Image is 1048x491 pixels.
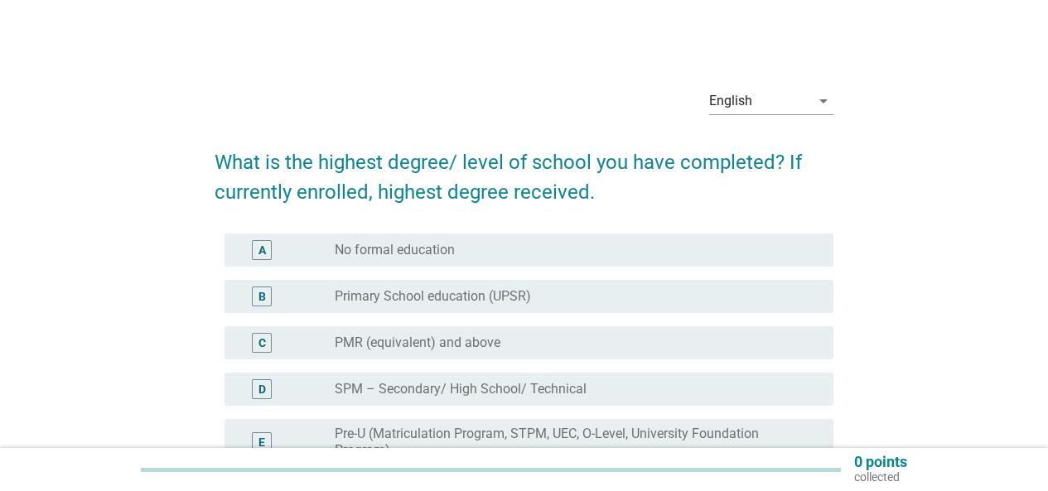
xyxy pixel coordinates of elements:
[335,381,587,397] label: SPM – Secondary/ High School/ Technical
[258,335,266,352] div: C
[709,94,752,108] div: English
[335,242,455,258] label: No formal education
[335,288,531,305] label: Primary School education (UPSR)
[258,288,266,306] div: B
[215,131,833,207] h2: What is the highest degree/ level of school you have completed? If currently enrolled, highest de...
[335,426,807,459] label: Pre-U (Matriculation Program, STPM, UEC, O-Level, University Foundation Program)
[854,455,907,469] p: 0 points
[258,434,265,451] div: E
[258,381,266,398] div: D
[258,242,266,259] div: A
[335,335,500,351] label: PMR (equivalent) and above
[854,469,907,484] p: collected
[814,91,833,111] i: arrow_drop_down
